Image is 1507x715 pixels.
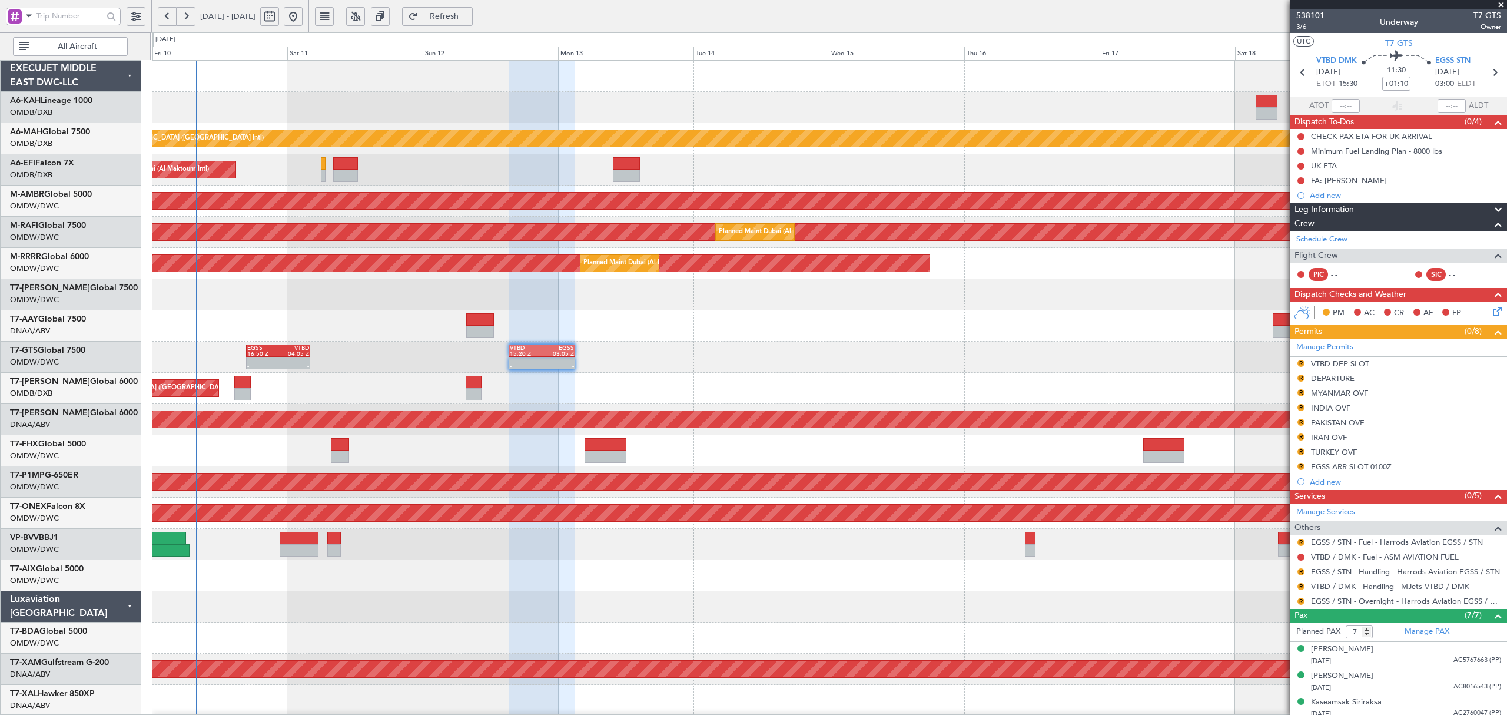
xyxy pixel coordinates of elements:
[10,534,39,542] span: VP-BVV
[1435,78,1454,90] span: 03:00
[1311,146,1442,156] div: Minimum Fuel Landing Plan - 8000 lbs
[10,128,42,136] span: A6-MAH
[1296,22,1325,32] span: 3/6
[964,47,1100,61] div: Thu 16
[10,440,86,448] a: T7-FHXGlobal 5000
[1296,9,1325,22] span: 538101
[1311,176,1387,186] div: FA: [PERSON_NAME]
[10,201,59,211] a: OMDW/DWC
[278,351,308,357] div: 04:05 Z
[1426,268,1446,281] div: SIC
[10,326,50,336] a: DNAA/ABV
[10,544,59,555] a: OMDW/DWC
[1294,325,1322,339] span: Permits
[510,363,542,369] div: -
[1435,55,1471,67] span: EGSS STN
[155,35,175,45] div: [DATE]
[1452,307,1461,319] span: FP
[10,658,41,667] span: T7-XAM
[10,294,59,305] a: OMDW/DWC
[10,451,59,461] a: OMDW/DWC
[829,47,964,61] div: Wed 15
[10,170,52,180] a: OMDB/DXB
[1311,462,1392,472] div: EGSS ARR SLOT 0100Z
[420,12,469,21] span: Refresh
[1469,100,1488,112] span: ALDT
[1473,22,1501,32] span: Owner
[10,565,84,573] a: T7-AIXGlobal 5000
[278,345,308,351] div: VTBD
[10,190,44,198] span: M-AMBR
[1297,419,1304,426] button: R
[10,284,138,292] a: T7-[PERSON_NAME]Global 7500
[423,47,558,61] div: Sun 12
[542,345,574,351] div: EGSS
[1100,47,1235,61] div: Fri 17
[1449,269,1475,280] div: - -
[10,409,138,417] a: T7-[PERSON_NAME]Global 6000
[10,388,52,399] a: OMDB/DXB
[10,253,89,261] a: M-RRRRGlobal 6000
[1297,375,1304,382] button: R
[13,37,128,56] button: All Aircraft
[10,419,50,430] a: DNAA/ABV
[152,47,287,61] div: Fri 10
[1296,234,1347,246] a: Schedule Crew
[10,513,59,524] a: OMDW/DWC
[1294,490,1325,504] span: Services
[10,409,90,417] span: T7-[PERSON_NAME]
[1310,190,1501,200] div: Add new
[10,357,59,368] a: OMDW/DWC
[1311,359,1369,369] div: VTBD DEP SLOT
[1311,697,1382,709] div: Kaseamsak Siriraksa
[10,565,36,573] span: T7-AIX
[1311,373,1355,383] div: DEPARTURE
[10,627,39,635] span: T7-BDA
[1297,448,1304,455] button: R
[1296,507,1355,518] a: Manage Services
[10,128,90,136] a: A6-MAHGlobal 7500
[10,284,90,292] span: T7-[PERSON_NAME]
[10,107,52,118] a: OMDB/DXB
[1294,521,1320,535] span: Others
[10,378,90,386] span: T7-[PERSON_NAME]
[1465,325,1482,337] span: (0/8)
[1309,100,1329,112] span: ATOT
[1364,307,1375,319] span: AC
[1394,307,1404,319] span: CR
[10,669,50,680] a: DNAA/ABV
[542,351,574,357] div: 03:05 Z
[10,575,59,586] a: OMDW/DWC
[1311,644,1373,656] div: [PERSON_NAME]
[10,159,35,167] span: A6-EFI
[10,315,38,323] span: T7-AAY
[583,254,699,272] div: Planned Maint Dubai (Al Maktoum Intl)
[10,346,38,355] span: T7-GTS
[1311,552,1459,562] a: VTBD / DMK - Fuel - ASM AVIATION FUEL
[10,138,52,149] a: OMDB/DXB
[10,690,38,698] span: T7-XAL
[247,345,278,351] div: EGSS
[10,263,59,274] a: OMDW/DWC
[1294,203,1354,217] span: Leg Information
[1423,307,1433,319] span: AF
[10,471,78,479] a: T7-P1MPG-650ER
[1294,249,1338,263] span: Flight Crew
[1311,131,1432,141] div: CHECK PAX ETA FOR UK ARRIVAL
[10,471,45,479] span: T7-P1MP
[1311,670,1373,682] div: [PERSON_NAME]
[247,363,278,369] div: -
[1387,65,1406,77] span: 11:30
[402,7,473,26] button: Refresh
[1465,115,1482,128] span: (0/4)
[510,351,542,357] div: 15:20 Z
[1311,537,1483,547] a: EGSS / STN - Fuel - Harrods Aviation EGSS / STN
[1331,269,1357,280] div: - -
[10,627,87,635] a: T7-BDAGlobal 5000
[1297,360,1304,367] button: R
[10,232,59,243] a: OMDW/DWC
[1311,581,1469,591] a: VTBD / DMK - Handling - MJets VTBD / DMK
[1235,47,1370,61] div: Sat 18
[200,11,255,22] span: [DATE] - [DATE]
[1311,683,1331,692] span: [DATE]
